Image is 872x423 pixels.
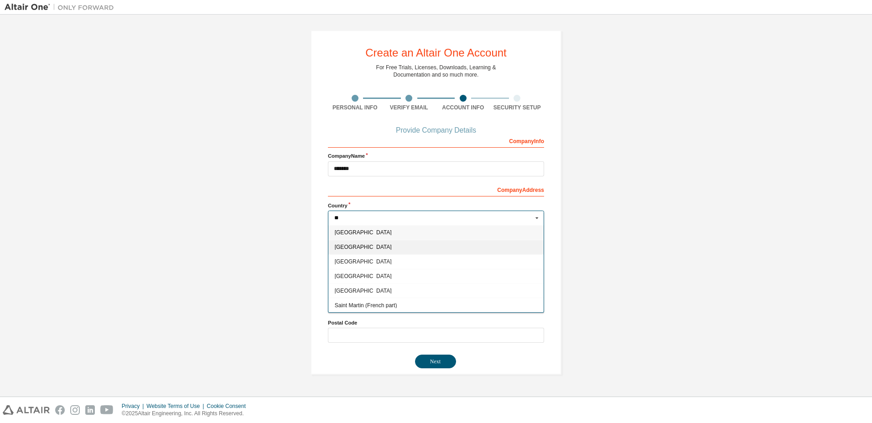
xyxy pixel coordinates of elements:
[3,405,50,415] img: altair_logo.svg
[122,402,146,410] div: Privacy
[5,3,119,12] img: Altair One
[85,405,95,415] img: linkedin.svg
[146,402,207,410] div: Website Terms of Use
[335,302,538,308] span: Saint Martin (French part)
[328,128,544,133] div: Provide Company Details
[335,273,538,279] span: [GEOGRAPHIC_DATA]
[328,319,544,326] label: Postal Code
[207,402,251,410] div: Cookie Consent
[335,244,538,250] span: [GEOGRAPHIC_DATA]
[382,104,436,111] div: Verify Email
[100,405,114,415] img: youtube.svg
[328,133,544,148] div: Company Info
[328,152,544,160] label: Company Name
[365,47,507,58] div: Create an Altair One Account
[376,64,496,78] div: For Free Trials, Licenses, Downloads, Learning & Documentation and so much more.
[328,104,382,111] div: Personal Info
[328,182,544,196] div: Company Address
[335,288,538,294] span: [GEOGRAPHIC_DATA]
[490,104,545,111] div: Security Setup
[415,355,456,368] button: Next
[436,104,490,111] div: Account Info
[335,230,538,235] span: [GEOGRAPHIC_DATA]
[70,405,80,415] img: instagram.svg
[122,410,251,418] p: © 2025 Altair Engineering, Inc. All Rights Reserved.
[335,259,538,264] span: [GEOGRAPHIC_DATA]
[55,405,65,415] img: facebook.svg
[328,202,544,209] label: Country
